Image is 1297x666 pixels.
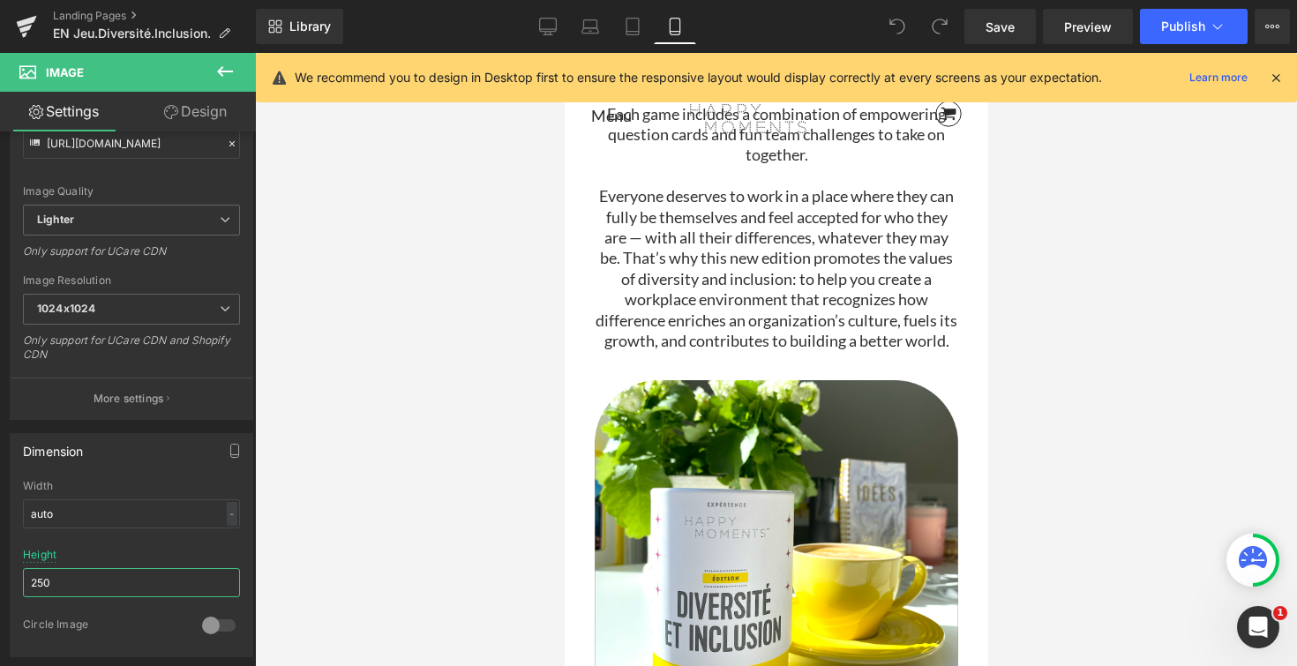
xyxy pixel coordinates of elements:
[30,51,394,113] p: Each game includes a combination of empowering question cards and fun team challenges to take on ...
[23,499,240,528] input: auto
[30,133,394,298] p: Everyone deserves to work in a place where they can fully be themselves and feel accepted for who...
[654,9,696,44] a: Mobile
[1273,606,1287,620] span: 1
[289,19,331,34] span: Library
[1140,9,1248,44] button: Publish
[23,185,240,198] div: Image Quality
[1064,18,1112,36] span: Preview
[23,274,240,287] div: Image Resolution
[94,391,164,407] p: More settings
[23,549,56,561] div: Height
[11,378,252,419] button: More settings
[1043,9,1133,44] a: Preview
[527,9,569,44] a: Desktop
[53,26,211,41] span: EN Jeu.Diversité.Inclusion.
[46,65,84,79] span: Image
[23,617,184,636] div: Circle Image
[611,9,654,44] a: Tablet
[227,502,237,526] div: -
[922,9,957,44] button: Redo
[23,480,240,492] div: Width
[23,128,240,159] input: Link
[23,568,240,597] input: auto
[37,213,74,226] b: Lighter
[986,18,1015,36] span: Save
[256,9,343,44] a: New Library
[53,9,256,23] a: Landing Pages
[1161,19,1205,34] span: Publish
[1182,67,1255,88] a: Learn more
[131,92,259,131] a: Design
[1255,9,1290,44] button: More
[569,9,611,44] a: Laptop
[23,333,240,373] div: Only support for UCare CDN and Shopify CDN
[1237,606,1279,648] iframe: Intercom live chat
[23,244,240,270] div: Only support for UCare CDN
[23,434,84,459] div: Dimension
[37,302,95,315] b: 1024x1024
[880,9,915,44] button: Undo
[295,68,1102,87] p: We recommend you to design in Desktop first to ensure the responsive layout would display correct...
